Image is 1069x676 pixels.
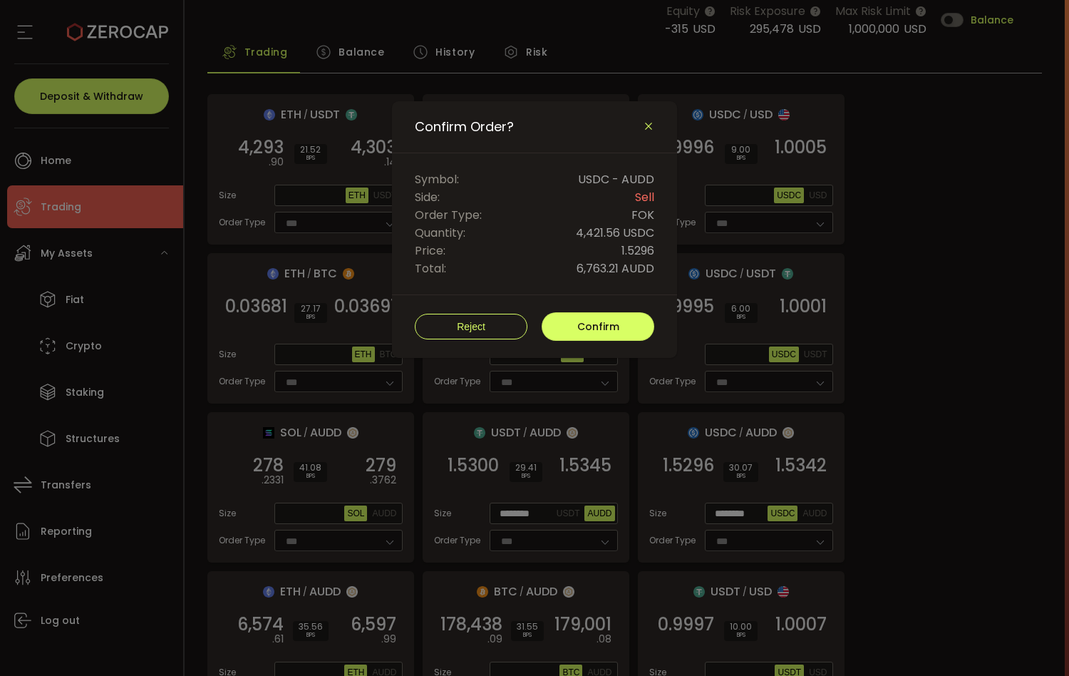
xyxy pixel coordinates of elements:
[576,224,654,242] span: 4,421.56 USDC
[643,121,654,133] button: Close
[415,242,445,260] span: Price:
[577,260,654,277] span: 6,763.21 AUDD
[621,242,654,260] span: 1.5296
[415,188,440,206] span: Side:
[635,188,654,206] span: Sell
[457,321,485,332] span: Reject
[415,118,514,135] span: Confirm Order?
[631,206,654,224] span: FOK
[392,101,677,358] div: Confirm Order?
[415,260,446,277] span: Total:
[578,170,654,188] span: USDC - AUDD
[415,206,482,224] span: Order Type:
[542,312,654,341] button: Confirm
[998,608,1069,676] iframe: Chat Widget
[415,314,527,339] button: Reject
[577,319,619,334] span: Confirm
[415,170,459,188] span: Symbol:
[415,224,465,242] span: Quantity:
